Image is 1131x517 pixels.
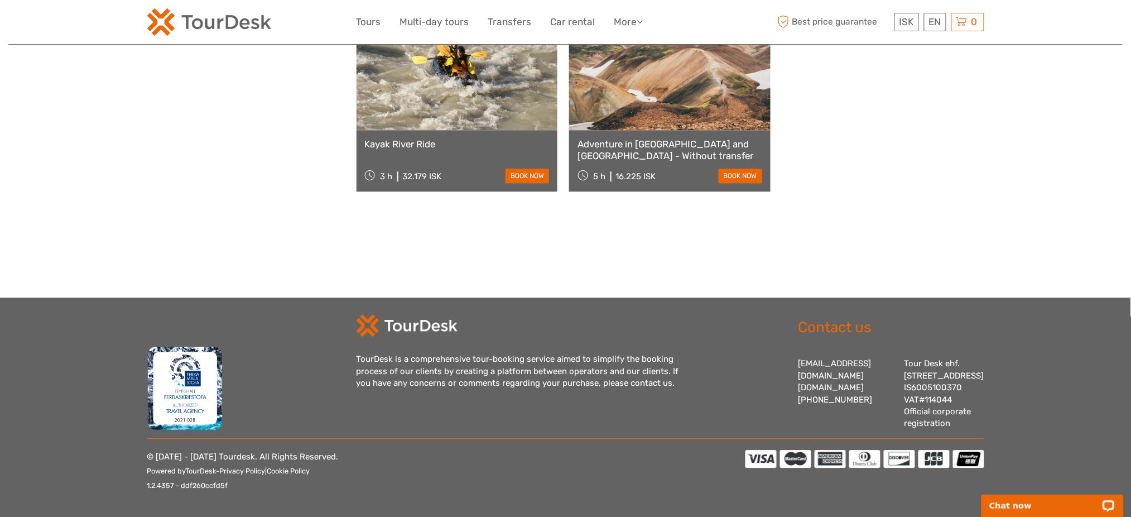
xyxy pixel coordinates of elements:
[380,171,392,181] span: 3 h
[924,13,946,31] div: EN
[506,169,549,183] a: book now
[488,14,532,30] a: Transfers
[798,382,864,392] a: [DOMAIN_NAME]
[798,358,893,430] div: [EMAIL_ADDRESS][DOMAIN_NAME] [PHONE_NUMBER]
[147,8,271,36] img: 120-15d4194f-c635-41b9-a512-a3cb382bfb57_logo_small.png
[147,467,310,475] small: Powered by - |
[402,171,441,181] div: 32.179 ISK
[147,450,339,493] p: © [DATE] - [DATE] Tourdesk. All Rights Reserved.
[904,358,984,430] div: Tour Desk ehf. [STREET_ADDRESS] IS6005100370 VAT#114044
[220,467,266,475] a: Privacy Policy
[357,314,458,337] img: td-logo-white.png
[593,171,605,181] span: 5 h
[775,13,892,31] span: Best price guarantee
[899,16,914,27] span: ISK
[745,450,984,468] img: accepted cards
[400,14,469,30] a: Multi-day tours
[551,14,595,30] a: Car rental
[904,406,971,428] a: Official corporate registration
[577,138,762,161] a: Adventure in [GEOGRAPHIC_DATA] and [GEOGRAPHIC_DATA] - Without transfer
[186,467,216,475] a: TourDesk
[970,16,979,27] span: 0
[147,346,223,430] img: fms.png
[147,481,228,490] small: 1.2.4357 - ddf260ccfd5f
[798,319,984,337] h2: Contact us
[357,353,691,389] div: TourDesk is a comprehensive tour-booking service aimed to simplify the booking process of our cli...
[614,14,643,30] a: More
[365,138,550,150] a: Kayak River Ride
[357,14,381,30] a: Tours
[719,169,762,183] a: book now
[267,467,310,475] a: Cookie Policy
[615,171,656,181] div: 16.225 ISK
[974,482,1131,517] iframe: LiveChat chat widget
